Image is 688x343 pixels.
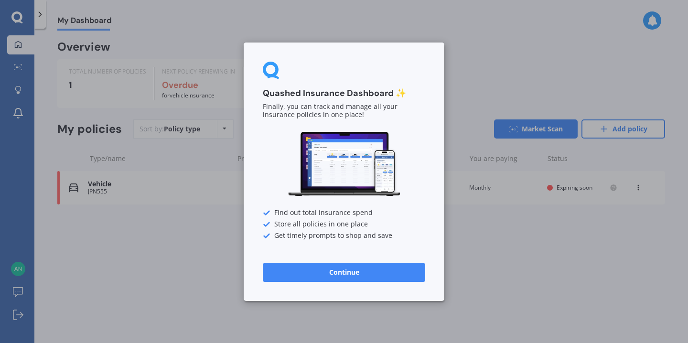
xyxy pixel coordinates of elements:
button: Continue [263,262,425,281]
h3: Quashed Insurance Dashboard ✨ [263,88,425,99]
div: Get timely prompts to shop and save [263,232,425,239]
img: Dashboard [287,130,401,198]
div: Find out total insurance spend [263,209,425,216]
p: Finally, you can track and manage all your insurance policies in one place! [263,103,425,119]
div: Store all policies in one place [263,220,425,228]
